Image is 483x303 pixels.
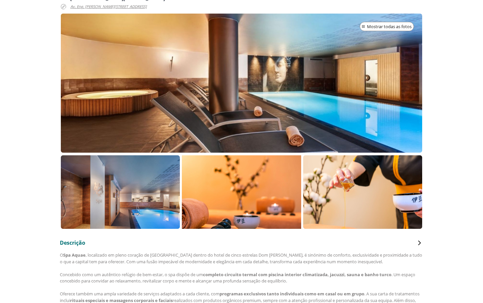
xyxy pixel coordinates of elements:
[70,3,147,11] span: Av. Eng. [PERSON_NAME][STREET_ADDRESS]
[203,272,391,278] strong: completo circuito termal com piscina interior climatizada, jacuzzi, sauna e banho turco
[60,239,85,246] span: Descrição
[63,252,86,258] strong: Spa Aquae
[60,239,423,247] button: Descrição
[220,291,364,297] strong: programas exclusivos tanto individuais como em casal ou em grupo
[367,24,412,30] span: Mostrar todas as fotos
